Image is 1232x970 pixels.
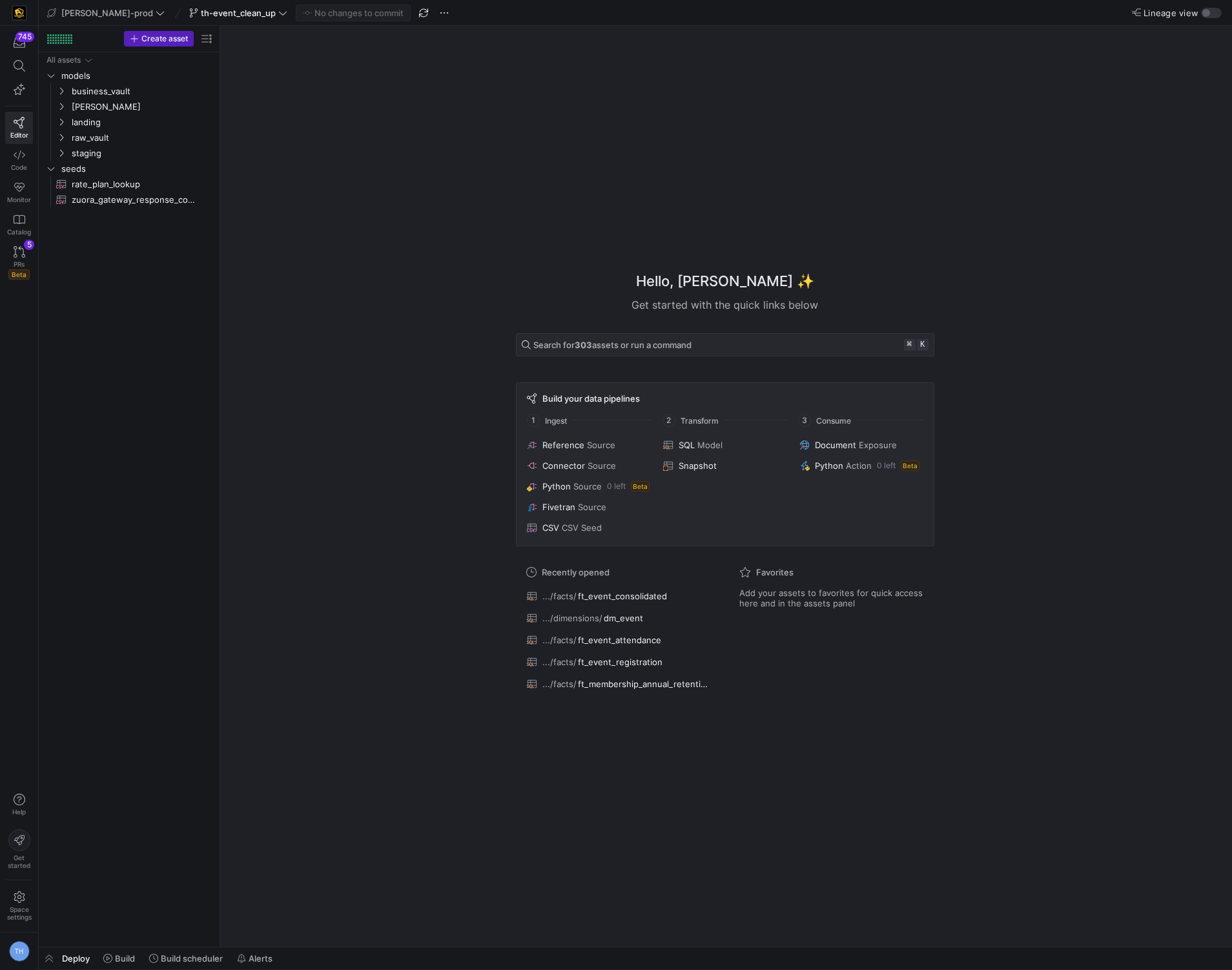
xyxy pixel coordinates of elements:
span: Alerts [249,953,272,964]
span: .../dimensions/ [542,613,602,623]
span: Help [11,808,27,816]
div: TH [9,941,30,962]
button: Create asset [124,31,194,46]
div: 5 [24,240,34,250]
span: Space settings [7,905,32,921]
button: ConnectorSource [524,458,653,473]
span: [PERSON_NAME]-prod [61,8,153,18]
button: Getstarted [5,824,33,874]
div: 745 [15,32,34,42]
span: Beta [901,460,919,471]
span: Python [815,460,843,471]
a: Monitor [5,176,33,209]
div: Press SPACE to select this row. [44,192,214,207]
span: Monitor [7,196,31,203]
span: Editor [10,131,28,139]
div: Press SPACE to select this row. [44,145,214,161]
a: https://storage.googleapis.com/y42-prod-data-exchange/images/uAsz27BndGEK0hZWDFeOjoxA7jCwgK9jE472... [5,2,33,24]
span: Beta [631,481,650,491]
span: raw_vault [72,130,212,145]
span: Action [846,460,872,471]
span: .../facts/ [542,679,577,689]
a: Code [5,144,33,176]
button: Search for303assets or run a command⌘k [516,333,934,356]
button: 745 [5,31,33,54]
span: Search for assets or run a command [533,340,692,350]
span: Source [588,460,616,471]
span: Build [115,953,135,964]
span: seeds [61,161,212,176]
span: Source [573,481,602,491]
button: Build [98,947,141,969]
img: https://storage.googleapis.com/y42-prod-data-exchange/images/uAsz27BndGEK0hZWDFeOjoxA7jCwgK9jE472... [13,6,26,19]
button: FivetranSource [524,499,653,515]
span: ft_event_attendance [578,635,661,645]
button: PythonAction0 leftBeta [797,458,925,473]
span: Catalog [7,228,31,236]
kbd: ⌘ [904,339,916,351]
span: Reference [542,440,584,450]
span: Lineage view [1144,8,1198,18]
span: ft_event_registration [578,657,662,667]
span: Document [815,440,856,450]
span: Build scheduler [161,953,223,964]
span: .../facts/ [542,635,577,645]
span: zuora_gateway_response_codes​​​​​​ [72,192,200,207]
a: Editor [5,112,33,144]
span: business_vault [72,84,212,99]
button: Help [5,788,33,821]
kbd: k [917,339,929,351]
div: Press SPACE to select this row. [44,99,214,114]
span: Source [578,502,606,512]
div: Get started with the quick links below [516,297,934,313]
button: SQLModel [661,437,789,453]
button: .../facts/ft_event_consolidated [524,588,714,604]
button: TH [5,938,33,965]
span: rate_plan_lookup​​​​​​ [72,177,200,192]
span: Build your data pipelines [542,393,640,404]
span: [PERSON_NAME] [72,99,212,114]
span: 0 left [877,461,896,470]
span: Source [587,440,615,450]
span: ft_event_consolidated [578,591,667,601]
a: PRsBeta5 [5,241,33,285]
a: Spacesettings [5,885,33,927]
span: SQL [679,440,695,450]
div: Press SPACE to select this row. [44,130,214,145]
span: Get started [8,854,30,869]
span: Fivetran [542,502,575,512]
span: Exposure [859,440,897,450]
span: 0 left [607,482,626,491]
a: zuora_gateway_response_codes​​​​​​ [44,192,214,207]
a: rate_plan_lookup​​​​​​ [44,176,214,192]
button: .../facts/ft_event_registration [524,654,714,670]
button: [PERSON_NAME]-prod [44,5,168,21]
div: Press SPACE to select this row. [44,176,214,192]
span: ft_membership_annual_retention [578,679,710,689]
div: Press SPACE to select this row. [44,83,214,99]
button: .../dimensions/dm_event [524,610,714,626]
span: Recently opened [542,567,610,577]
button: PythonSource0 leftBeta [524,479,653,494]
div: Press SPACE to select this row. [44,68,214,83]
button: ReferenceSource [524,437,653,453]
button: Build scheduler [143,947,229,969]
span: Add your assets to favorites for quick access here and in the assets panel [739,588,924,608]
span: Code [11,163,27,171]
a: Catalog [5,209,33,241]
button: Alerts [231,947,278,969]
span: dm_event [604,613,643,623]
div: All assets [46,56,81,65]
span: Python [542,481,571,491]
div: Press SPACE to select this row. [44,161,214,176]
span: CSV [542,522,559,533]
span: th-event_clean_up [201,8,276,18]
span: Snapshot [679,460,717,471]
span: staging [72,146,212,161]
span: models [61,68,212,83]
span: .../facts/ [542,591,577,601]
span: Connector [542,460,585,471]
span: Favorites [756,567,794,577]
strong: 303 [575,340,592,350]
div: Press SPACE to select this row. [44,114,214,130]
